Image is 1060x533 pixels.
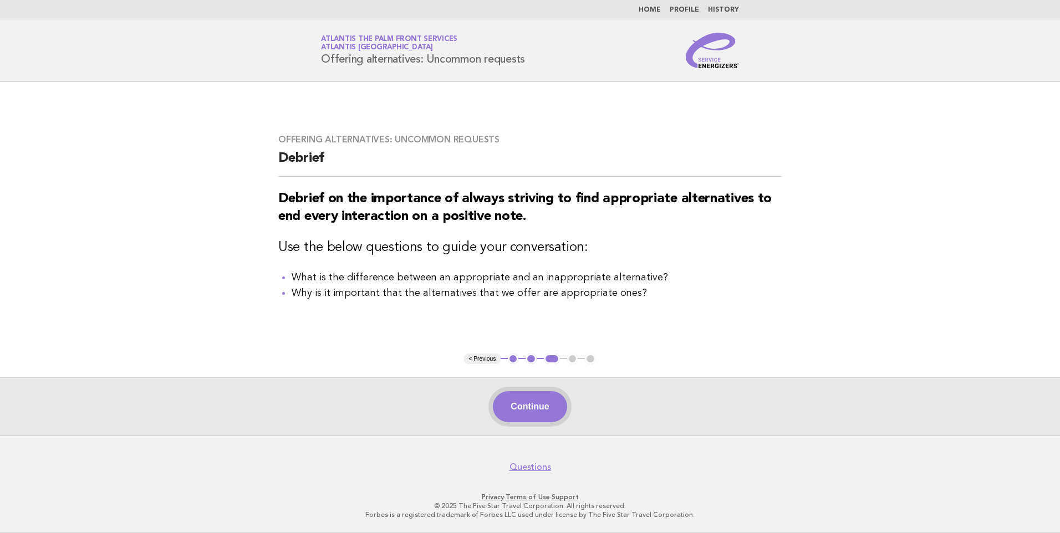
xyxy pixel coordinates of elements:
[191,510,869,519] p: Forbes is a registered trademark of Forbes LLC used under license by The Five Star Travel Corpora...
[321,36,525,65] h1: Offering alternatives: Uncommon requests
[508,353,519,365] button: 1
[191,493,869,501] p: · ·
[493,391,567,422] button: Continue
[278,192,772,223] strong: Debrief on the importance of always striving to find appropriate alternatives to end every intera...
[544,353,560,365] button: 3
[526,353,537,365] button: 2
[321,35,457,51] a: Atlantis The Palm Front ServicesAtlantis [GEOGRAPHIC_DATA]
[278,239,782,257] h3: Use the below questions to guide your conversation:
[292,270,782,285] li: What is the difference between an appropriate and an inappropriate alternative?
[278,150,782,177] h2: Debrief
[708,7,739,13] a: History
[278,134,782,145] h3: Offering alternatives: Uncommon requests
[506,493,550,501] a: Terms of Use
[464,353,500,365] button: < Previous
[670,7,699,13] a: Profile
[292,285,782,301] li: Why is it important that the alternatives that we offer are appropriate ones?
[552,493,579,501] a: Support
[191,501,869,510] p: © 2025 The Five Star Travel Corporation. All rights reserved.
[321,44,433,52] span: Atlantis [GEOGRAPHIC_DATA]
[639,7,661,13] a: Home
[509,462,551,473] a: Questions
[482,493,504,501] a: Privacy
[686,33,739,68] img: Service Energizers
